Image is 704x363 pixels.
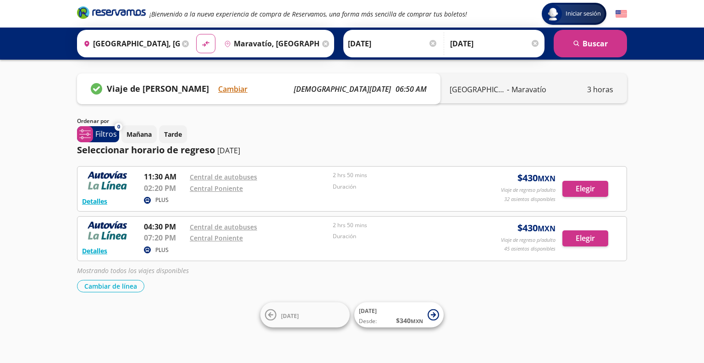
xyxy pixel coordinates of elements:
[538,173,555,184] small: MXN
[333,171,471,179] p: 2 hrs 50 mins
[333,221,471,229] p: 2 hrs 50 mins
[144,171,185,182] p: 11:30 AM
[348,32,438,55] input: Elegir Fecha
[538,223,555,234] small: MXN
[450,84,505,95] p: [GEOGRAPHIC_DATA]
[190,234,243,242] a: Central Poniente
[82,196,107,206] button: Detalles
[77,6,146,22] a: Brand Logo
[77,126,119,142] button: 0Filtros
[504,245,555,253] p: 45 asientos disponibles
[144,232,185,243] p: 07:20 PM
[77,143,215,157] p: Seleccionar horario de regreso
[77,266,189,275] em: Mostrando todos los viajes disponibles
[190,173,257,181] a: Central de autobuses
[450,32,540,55] input: Opcional
[82,246,107,256] button: Detalles
[504,195,555,203] p: 32 asientos disponibles
[190,223,257,231] a: Central de autobuses
[517,221,555,235] span: $ 430
[82,221,132,240] img: RESERVAMOS
[450,84,546,95] div: -
[411,318,423,324] small: MXN
[260,302,350,328] button: [DATE]
[562,9,605,18] span: Iniciar sesión
[117,123,120,131] span: 0
[359,307,377,315] span: [DATE]
[164,129,182,139] p: Tarde
[501,186,555,194] p: Viaje de regreso p/adulto
[333,232,471,240] p: Duración
[294,84,391,95] p: [DEMOGRAPHIC_DATA][DATE]
[144,183,185,194] p: 02:20 PM
[149,10,467,18] em: ¡Bienvenido a la nueva experiencia de compra de Reservamos, una forma más sencilla de comprar tus...
[616,8,627,20] button: English
[218,84,247,95] button: Cambiar
[587,84,613,95] p: 3 horas
[359,317,377,325] span: Desde:
[554,30,627,57] button: Buscar
[155,196,169,204] p: PLUS
[155,246,169,254] p: PLUS
[121,125,157,143] button: Mañana
[144,221,185,232] p: 04:30 PM
[281,312,299,319] span: [DATE]
[511,84,546,95] p: Maravatío
[396,316,423,325] span: $ 340
[126,129,152,139] p: Mañana
[517,171,555,185] span: $ 430
[562,230,608,246] button: Elegir
[82,171,132,190] img: RESERVAMOS
[396,84,427,95] p: 06:50 AM
[107,83,209,95] p: Viaje de [PERSON_NAME]
[77,6,146,19] i: Brand Logo
[562,181,608,197] button: Elegir
[501,236,555,244] p: Viaje de regreso p/adulto
[159,125,187,143] button: Tarde
[217,145,240,156] p: [DATE]
[95,128,117,140] p: Filtros
[77,117,109,125] p: Ordenar por
[220,32,320,55] input: Buscar Destino
[190,184,243,193] a: Central Poniente
[80,32,180,55] input: Buscar Origen
[333,183,471,191] p: Duración
[354,302,444,328] button: [DATE]Desde:$340MXN
[77,280,144,292] button: Cambiar de línea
